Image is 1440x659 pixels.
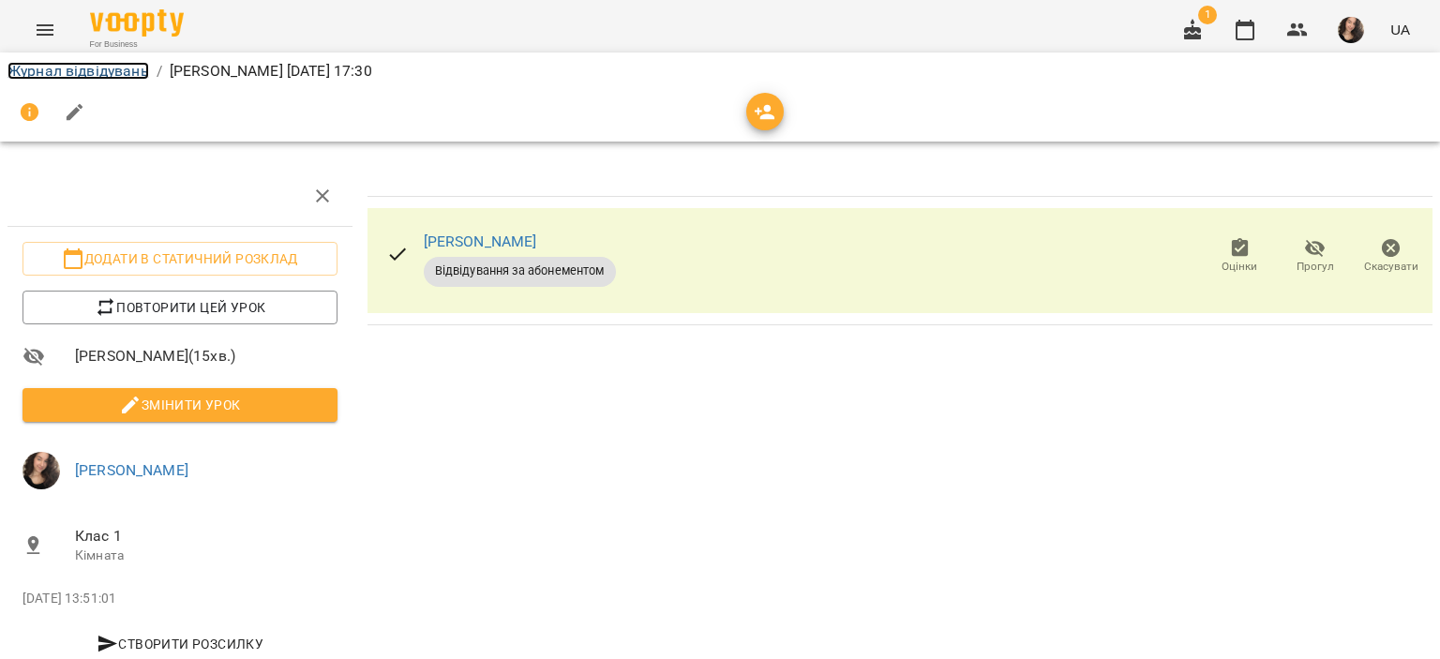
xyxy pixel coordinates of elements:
button: Повторити цей урок [22,291,337,324]
span: UA [1390,20,1410,39]
img: Voopty Logo [90,9,184,37]
span: Клас 1 [75,525,337,547]
span: Прогул [1297,259,1334,275]
button: UA [1383,12,1417,47]
span: Відвідування за абонементом [424,262,616,279]
span: [PERSON_NAME] ( 15 хв. ) [75,345,337,367]
li: / [157,60,162,82]
button: Прогул [1278,231,1354,283]
button: Menu [22,7,67,52]
a: Журнал відвідувань [7,62,149,80]
a: [PERSON_NAME] [424,232,537,250]
a: [PERSON_NAME] [75,461,188,479]
p: [PERSON_NAME] [DATE] 17:30 [170,60,372,82]
nav: breadcrumb [7,60,1432,82]
span: Змінити урок [37,394,322,416]
button: Змінити урок [22,388,337,422]
p: [DATE] 13:51:01 [22,590,337,608]
span: Додати в статичний розклад [37,247,322,270]
button: Додати в статичний розклад [22,242,337,276]
span: Повторити цей урок [37,296,322,319]
span: Скасувати [1364,259,1418,275]
span: Оцінки [1222,259,1257,275]
span: Створити розсилку [30,633,330,655]
button: Скасувати [1353,231,1429,283]
img: af1f68b2e62f557a8ede8df23d2b6d50.jpg [22,452,60,489]
p: Кімната [75,547,337,565]
span: 1 [1198,6,1217,24]
span: For Business [90,38,184,51]
button: Оцінки [1202,231,1278,283]
img: af1f68b2e62f557a8ede8df23d2b6d50.jpg [1338,17,1364,43]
